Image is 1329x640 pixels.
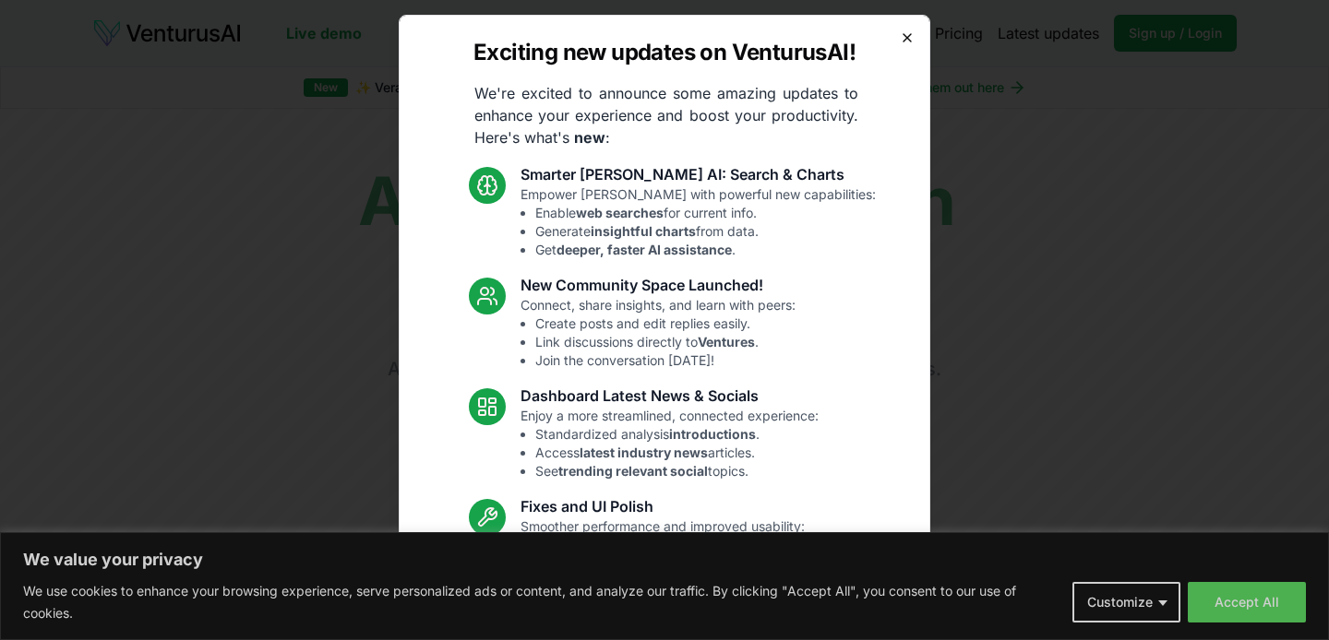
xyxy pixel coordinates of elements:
li: See topics. [535,462,819,480]
h3: Dashboard Latest News & Socials [521,385,819,407]
li: Get . [535,241,876,259]
li: Link discussions directly to . [535,333,796,351]
strong: web searches [576,205,664,220]
p: Connect, share insights, and learn with peers: [521,296,796,370]
p: We're excited to announce some amazing updates to enhance your experience and boost your producti... [460,82,873,148]
li: Resolved [PERSON_NAME] chart loading issue. [535,536,821,554]
h2: Exciting new updates on VenturusAI! [473,38,856,67]
li: Generate from data. [535,222,876,241]
p: Enjoy a more streamlined, connected experience: [521,407,819,480]
h3: Smarter [PERSON_NAME] AI: Search & Charts [521,163,876,185]
li: Enable for current info. [535,204,876,222]
strong: trending relevant social [558,463,708,479]
li: Standardized analysis . [535,425,819,444]
h3: Fixes and UI Polish [521,495,821,517]
strong: insightful charts [591,223,696,239]
p: Smoother performance and improved usability: [521,517,821,591]
li: Enhanced overall UI consistency. [535,573,821,591]
p: Empower [PERSON_NAME] with powerful new capabilities: [521,185,876,259]
li: Fixed mobile chat & sidebar glitches. [535,554,821,573]
li: Join the conversation [DATE]! [535,351,796,370]
strong: deeper, faster AI assistance [557,242,732,257]
strong: Ventures [698,334,755,350]
h3: New Community Space Launched! [521,274,796,296]
strong: latest industry news [580,444,708,460]
strong: introductions [669,426,756,442]
strong: new [574,128,605,147]
li: Access articles. [535,444,819,462]
li: Create posts and edit replies easily. [535,314,796,333]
